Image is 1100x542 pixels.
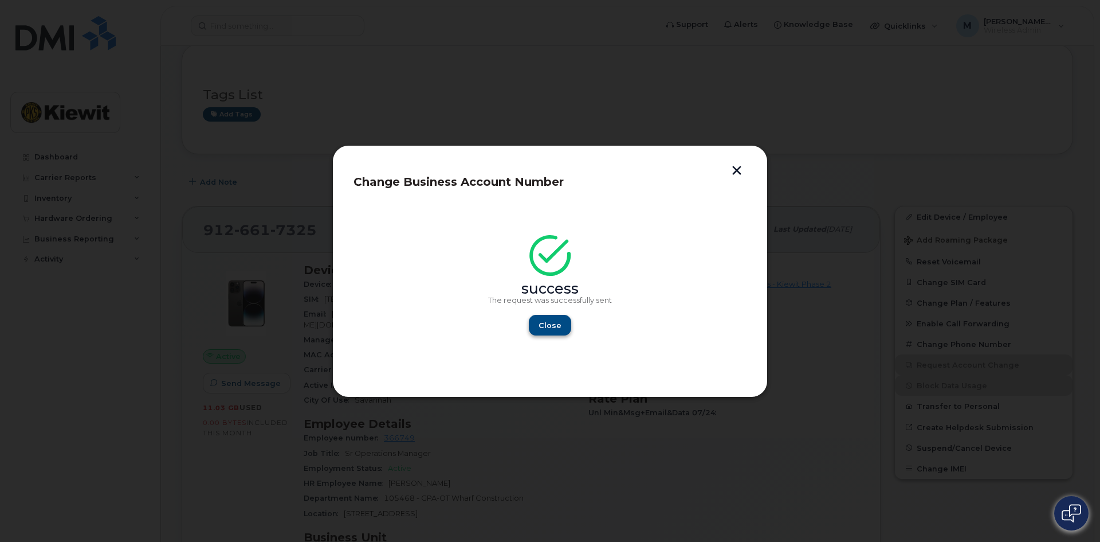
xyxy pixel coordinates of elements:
[353,175,564,189] span: Change Business Account Number
[539,320,561,331] span: Close
[371,284,729,294] div: success
[529,315,571,336] button: Close
[1062,504,1081,522] img: Open chat
[371,296,729,305] p: The request was successfully sent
